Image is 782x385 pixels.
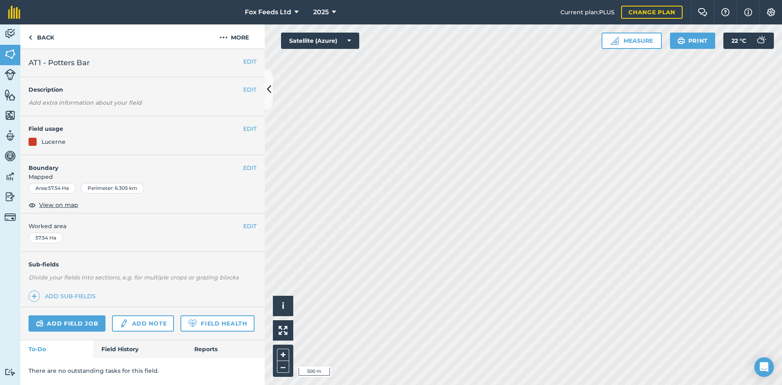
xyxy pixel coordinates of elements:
div: 57.54 Ha [29,233,63,243]
button: Satellite (Azure) [281,33,359,49]
button: EDIT [243,124,257,133]
span: 22 ° C [731,33,746,49]
img: svg+xml;base64,PD94bWwgdmVyc2lvbj0iMS4wIiBlbmNvZGluZz0idXRmLTgiPz4KPCEtLSBHZW5lcmF0b3I6IEFkb2JlIE... [4,28,16,40]
button: EDIT [243,163,257,172]
button: + [277,349,289,361]
span: 2025 [313,7,329,17]
em: Divide your fields into sections, e.g. for multiple crops or grazing blocks [29,274,239,281]
span: AT1 - Potters Bar [29,57,90,68]
img: svg+xml;base64,PD94bWwgdmVyc2lvbj0iMS4wIiBlbmNvZGluZz0idXRmLTgiPz4KPCEtLSBHZW5lcmF0b3I6IEFkb2JlIE... [4,130,16,142]
span: Current plan : PLUS [560,8,615,17]
img: svg+xml;base64,PHN2ZyB4bWxucz0iaHR0cDovL3d3dy53My5vcmcvMjAwMC9zdmciIHdpZHRoPSIxNyIgaGVpZ2h0PSIxNy... [744,7,752,17]
span: View on map [39,200,78,209]
button: Measure [602,33,662,49]
img: svg+xml;base64,PHN2ZyB4bWxucz0iaHR0cDovL3d3dy53My5vcmcvMjAwMC9zdmciIHdpZHRoPSIxOSIgaGVpZ2h0PSIyNC... [677,36,685,46]
img: svg+xml;base64,PHN2ZyB4bWxucz0iaHR0cDovL3d3dy53My5vcmcvMjAwMC9zdmciIHdpZHRoPSI5IiBoZWlnaHQ9IjI0Ii... [29,33,32,42]
img: svg+xml;base64,PD94bWwgdmVyc2lvbj0iMS4wIiBlbmNvZGluZz0idXRmLTgiPz4KPCEtLSBHZW5lcmF0b3I6IEFkb2JlIE... [4,368,16,376]
a: Change plan [621,6,683,19]
img: svg+xml;base64,PD94bWwgdmVyc2lvbj0iMS4wIiBlbmNvZGluZz0idXRmLTgiPz4KPCEtLSBHZW5lcmF0b3I6IEFkb2JlIE... [4,211,16,223]
img: svg+xml;base64,PD94bWwgdmVyc2lvbj0iMS4wIiBlbmNvZGluZz0idXRmLTgiPz4KPCEtLSBHZW5lcmF0b3I6IEFkb2JlIE... [4,191,16,203]
button: i [273,296,293,316]
img: svg+xml;base64,PD94bWwgdmVyc2lvbj0iMS4wIiBlbmNvZGluZz0idXRmLTgiPz4KPCEtLSBHZW5lcmF0b3I6IEFkb2JlIE... [4,69,16,80]
a: Add field job [29,315,105,332]
button: EDIT [243,222,257,231]
img: Two speech bubbles overlapping with the left bubble in the forefront [698,8,707,16]
h4: Field usage [29,124,243,133]
span: Fox Feeds Ltd [245,7,291,17]
img: svg+xml;base64,PD94bWwgdmVyc2lvbj0iMS4wIiBlbmNvZGluZz0idXRmLTgiPz4KPCEtLSBHZW5lcmF0b3I6IEFkb2JlIE... [753,33,769,49]
img: svg+xml;base64,PD94bWwgdmVyc2lvbj0iMS4wIiBlbmNvZGluZz0idXRmLTgiPz4KPCEtLSBHZW5lcmF0b3I6IEFkb2JlIE... [36,319,44,328]
h4: Description [29,85,257,94]
span: i [282,301,284,311]
img: Ruler icon [611,37,619,45]
img: svg+xml;base64,PHN2ZyB4bWxucz0iaHR0cDovL3d3dy53My5vcmcvMjAwMC9zdmciIHdpZHRoPSI1NiIgaGVpZ2h0PSI2MC... [4,109,16,121]
h4: Sub-fields [20,260,265,269]
a: To-Do [20,340,93,358]
a: Field Health [180,315,254,332]
a: Add sub-fields [29,290,99,302]
span: Mapped [20,172,265,181]
a: Add note [112,315,174,332]
img: svg+xml;base64,PHN2ZyB4bWxucz0iaHR0cDovL3d3dy53My5vcmcvMjAwMC9zdmciIHdpZHRoPSIxOCIgaGVpZ2h0PSIyNC... [29,200,36,210]
img: A cog icon [766,8,776,16]
p: There are no outstanding tasks for this field. [29,366,257,375]
img: svg+xml;base64,PHN2ZyB4bWxucz0iaHR0cDovL3d3dy53My5vcmcvMjAwMC9zdmciIHdpZHRoPSI1NiIgaGVpZ2h0PSI2MC... [4,48,16,60]
button: More [204,24,265,48]
div: Open Intercom Messenger [754,357,774,377]
img: svg+xml;base64,PD94bWwgdmVyc2lvbj0iMS4wIiBlbmNvZGluZz0idXRmLTgiPz4KPCEtLSBHZW5lcmF0b3I6IEFkb2JlIE... [4,170,16,183]
div: Area : 57.54 Ha [29,183,76,194]
button: EDIT [243,57,257,66]
div: Lucerne [42,137,66,146]
button: Print [670,33,716,49]
span: Worked area [29,222,257,231]
a: Reports [186,340,265,358]
button: 22 °C [723,33,774,49]
img: svg+xml;base64,PHN2ZyB4bWxucz0iaHR0cDovL3d3dy53My5vcmcvMjAwMC9zdmciIHdpZHRoPSI1NiIgaGVpZ2h0PSI2MC... [4,89,16,101]
button: – [277,361,289,373]
a: Back [20,24,62,48]
img: svg+xml;base64,PD94bWwgdmVyc2lvbj0iMS4wIiBlbmNvZGluZz0idXRmLTgiPz4KPCEtLSBHZW5lcmF0b3I6IEFkb2JlIE... [4,150,16,162]
button: View on map [29,200,78,210]
h4: Boundary [20,155,243,172]
button: EDIT [243,85,257,94]
img: svg+xml;base64,PD94bWwgdmVyc2lvbj0iMS4wIiBlbmNvZGluZz0idXRmLTgiPz4KPCEtLSBHZW5lcmF0b3I6IEFkb2JlIE... [119,319,128,328]
div: Perimeter : 6.305 km [81,183,144,194]
img: A question mark icon [720,8,730,16]
a: Field History [93,340,186,358]
img: svg+xml;base64,PHN2ZyB4bWxucz0iaHR0cDovL3d3dy53My5vcmcvMjAwMC9zdmciIHdpZHRoPSIyMCIgaGVpZ2h0PSIyNC... [220,33,228,42]
img: svg+xml;base64,PHN2ZyB4bWxucz0iaHR0cDovL3d3dy53My5vcmcvMjAwMC9zdmciIHdpZHRoPSIxNCIgaGVpZ2h0PSIyNC... [31,291,37,301]
em: Add extra information about your field [29,99,142,106]
img: Four arrows, one pointing top left, one top right, one bottom right and the last bottom left [279,326,288,335]
img: fieldmargin Logo [8,6,20,19]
